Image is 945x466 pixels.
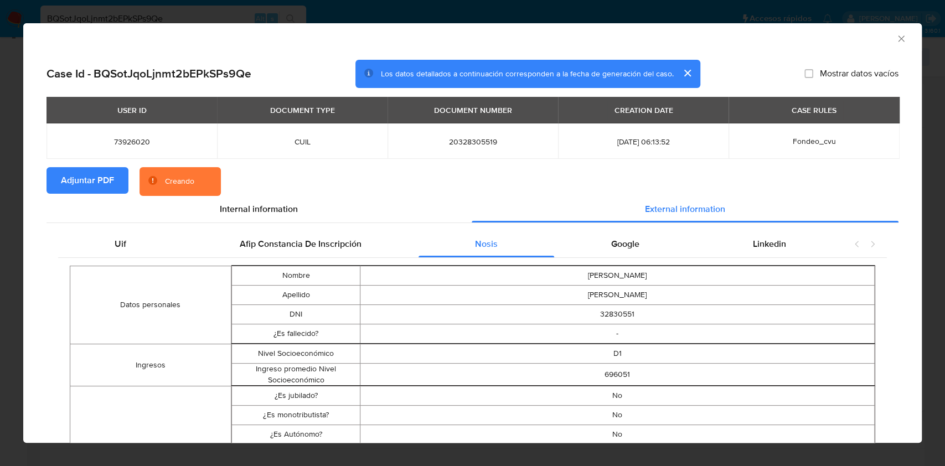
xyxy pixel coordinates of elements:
span: Nosis [475,237,498,250]
span: External information [645,203,725,215]
span: 20328305519 [401,137,545,147]
div: CREATION DATE [607,101,679,120]
span: Fondeo_cvu [792,136,835,147]
span: Linkedin [753,237,786,250]
span: Uif [115,237,126,250]
span: Google [611,237,639,250]
span: Adjuntar PDF [61,168,114,193]
div: Detailed info [47,196,898,222]
td: No [360,425,875,444]
td: - [360,324,875,344]
h2: Case Id - BQSotJqoLjnmt2bEPkSPs9Qe [47,66,251,81]
td: Ingreso promedio Nivel Socioeconómico [231,364,360,386]
div: closure-recommendation-modal [23,23,922,443]
td: ¿Es Autónomo? [231,425,360,444]
div: DOCUMENT TYPE [264,101,342,120]
td: Nivel Socioeconómico [231,344,360,364]
td: [PERSON_NAME] [360,266,875,286]
span: [DATE] 06:13:52 [571,137,715,147]
div: DOCUMENT NUMBER [427,101,519,120]
div: Creando [165,176,194,187]
td: Nombre [231,266,360,286]
span: 73926020 [60,137,204,147]
span: CUIL [230,137,374,147]
td: 696051 [360,364,875,386]
span: Internal information [220,203,298,215]
button: Adjuntar PDF [47,167,128,194]
span: Los datos detallados a continuación corresponden a la fecha de generación del caso. [381,68,674,79]
div: Detailed external info [58,231,843,257]
span: Afip Constancia De Inscripción [240,237,362,250]
td: No [360,386,875,406]
td: ¿Es fallecido? [231,324,360,344]
button: cerrar [674,60,700,86]
td: Datos personales [70,266,231,344]
td: No [360,406,875,425]
td: ¿Es jubilado? [231,386,360,406]
button: Cerrar ventana [896,33,906,43]
td: 32830551 [360,305,875,324]
td: D1 [360,344,875,364]
span: Mostrar datos vacíos [820,68,898,79]
input: Mostrar datos vacíos [804,69,813,78]
td: ¿Es monotributista? [231,406,360,425]
div: USER ID [111,101,153,120]
td: [PERSON_NAME] [360,286,875,305]
div: CASE RULES [785,101,843,120]
td: Ingresos [70,344,231,386]
td: DNI [231,305,360,324]
td: Apellido [231,286,360,305]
